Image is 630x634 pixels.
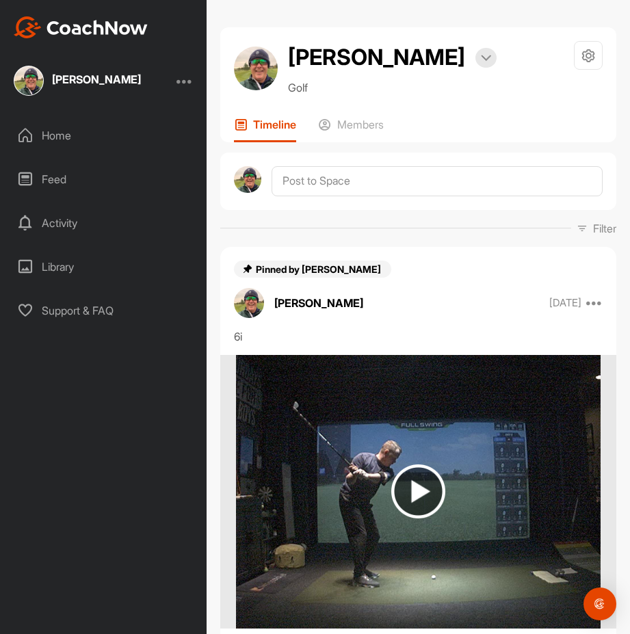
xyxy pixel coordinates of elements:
img: play [391,464,445,518]
img: pin [242,263,253,274]
p: Filter [593,220,616,237]
div: Home [8,118,200,153]
p: Golf [288,79,497,96]
p: Members [337,118,384,131]
div: Open Intercom Messenger [583,587,616,620]
img: avatar [234,47,278,90]
img: CoachNow [14,16,148,38]
p: [DATE] [549,296,581,310]
span: Pinned by [PERSON_NAME] [256,263,383,275]
p: Timeline [253,118,296,131]
div: Support & FAQ [8,293,200,328]
div: Library [8,250,200,284]
div: Activity [8,206,200,240]
img: avatar [234,166,261,194]
p: [PERSON_NAME] [274,295,363,311]
img: media [236,355,601,629]
div: Feed [8,162,200,196]
img: avatar [234,288,264,318]
div: 6i [234,328,603,345]
h2: [PERSON_NAME] [288,41,465,74]
img: arrow-down [481,55,491,62]
img: square_e5dfe91757f7884c45a4eae9bfc5f6cc.jpg [14,66,44,96]
div: [PERSON_NAME] [52,74,141,85]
